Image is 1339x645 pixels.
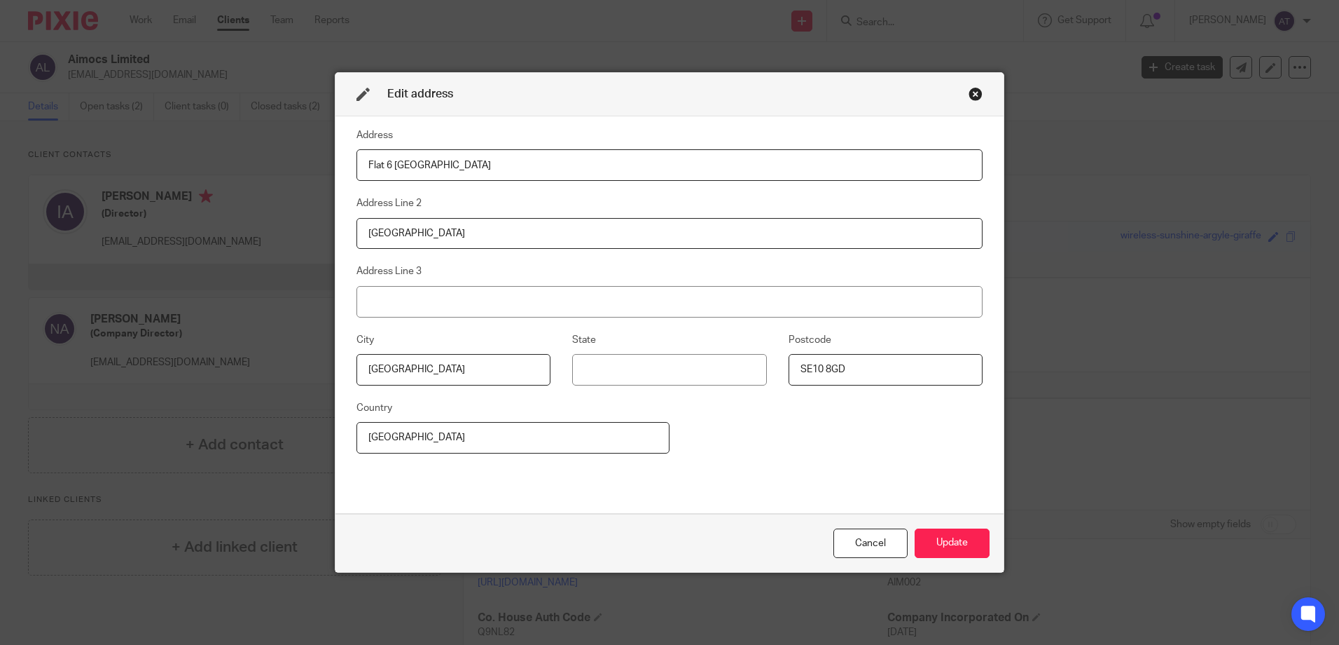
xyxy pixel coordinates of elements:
label: Country [356,401,392,415]
label: Address Line 2 [356,196,422,210]
button: Update [915,529,990,559]
div: Close this dialog window [969,87,983,101]
div: Close this dialog window [833,529,908,559]
label: City [356,333,374,347]
span: Edit address [387,88,453,100]
label: State [572,333,596,347]
label: Postcode [789,333,831,347]
label: Address [356,128,393,142]
label: Address Line 3 [356,264,422,278]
